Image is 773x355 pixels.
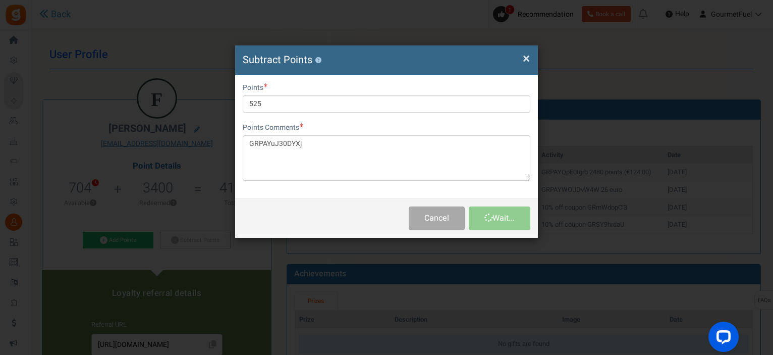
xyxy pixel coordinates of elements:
[523,49,530,68] span: ×
[409,207,465,230] button: Cancel
[243,123,303,133] label: Points Comments
[243,53,530,68] h4: Subtract Points
[315,57,321,64] button: ?
[243,83,267,93] label: Points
